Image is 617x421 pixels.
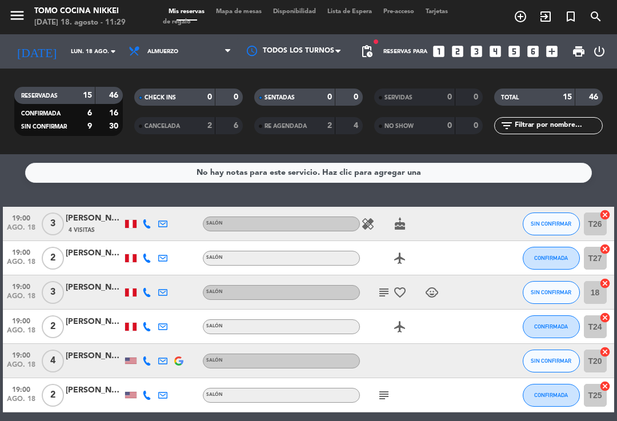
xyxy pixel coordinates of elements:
[431,44,446,59] i: looks_one
[66,281,123,294] div: [PERSON_NAME]
[7,258,35,271] span: ago. 18
[66,212,123,225] div: [PERSON_NAME]
[393,217,407,231] i: cake
[9,7,26,24] i: menu
[7,314,35,327] span: 19:00
[599,312,611,323] i: cancel
[488,44,503,59] i: looks_4
[234,122,241,130] strong: 6
[109,122,121,130] strong: 30
[354,93,360,101] strong: 0
[508,7,533,26] span: RESERVAR MESA
[206,290,223,294] span: Salón
[523,247,580,270] button: CONFIRMADA
[501,95,519,101] span: TOTAL
[599,243,611,255] i: cancel
[523,384,580,407] button: CONFIRMADA
[210,9,267,15] span: Mapa de mesas
[589,93,600,101] strong: 46
[322,9,378,15] span: Lista de Espera
[21,124,67,130] span: SIN CONFIRMAR
[354,122,360,130] strong: 4
[207,93,212,101] strong: 0
[507,44,522,59] i: looks_5
[372,38,379,45] span: fiber_manual_record
[66,315,123,328] div: [PERSON_NAME]
[174,356,183,366] img: google-logo.png
[378,9,420,15] span: Pre-acceso
[474,93,480,101] strong: 0
[42,315,64,338] span: 2
[234,93,241,101] strong: 0
[7,327,35,340] span: ago. 18
[106,45,120,58] i: arrow_drop_down
[109,91,121,99] strong: 46
[145,123,180,129] span: CANCELADA
[163,9,210,15] span: Mis reservas
[21,93,58,99] span: RESERVADAS
[206,358,223,363] span: Salón
[599,346,611,358] i: cancel
[599,209,611,220] i: cancel
[523,315,580,338] button: CONFIRMADA
[583,7,608,26] span: BUSCAR
[83,91,92,99] strong: 15
[469,44,484,59] i: looks_3
[450,44,465,59] i: looks_two
[393,320,407,334] i: airplanemode_active
[7,211,35,224] span: 19:00
[327,122,332,130] strong: 2
[383,49,427,55] span: Reservas para
[523,281,580,304] button: SIN CONFIRMAR
[523,350,580,372] button: SIN CONFIRMAR
[384,123,414,129] span: NO SHOW
[539,10,552,23] i: exit_to_app
[564,10,578,23] i: turned_in_not
[425,286,439,299] i: child_care
[109,109,121,117] strong: 16
[563,93,572,101] strong: 15
[87,109,92,117] strong: 6
[9,7,26,28] button: menu
[377,286,391,299] i: subject
[377,388,391,402] i: subject
[7,279,35,292] span: 19:00
[599,278,611,289] i: cancel
[197,166,421,179] div: No hay notas para este servicio. Haz clic para agregar una
[514,119,602,132] input: Filtrar por nombre...
[531,220,571,227] span: SIN CONFIRMAR
[207,122,212,130] strong: 2
[265,123,307,129] span: RE AGENDADA
[7,361,35,374] span: ago. 18
[500,119,514,133] i: filter_list
[7,292,35,306] span: ago. 18
[589,10,603,23] i: search
[267,9,322,15] span: Disponibilidad
[34,17,126,29] div: [DATE] 18. agosto - 11:29
[42,281,64,304] span: 3
[206,324,223,328] span: Salón
[265,95,295,101] span: SENTADAS
[393,286,407,299] i: favorite_border
[21,111,61,117] span: CONFIRMADA
[361,217,375,231] i: healing
[474,122,480,130] strong: 0
[42,247,64,270] span: 2
[7,348,35,361] span: 19:00
[66,350,123,363] div: [PERSON_NAME]
[592,45,606,58] i: power_settings_new
[206,221,223,226] span: Salón
[526,44,540,59] i: looks_6
[34,6,126,17] div: Tomo Cocina Nikkei
[66,247,123,260] div: [PERSON_NAME]
[69,226,95,235] span: 4 Visitas
[558,7,583,26] span: Reserva especial
[7,395,35,408] span: ago. 18
[531,358,571,364] span: SIN CONFIRMAR
[531,289,571,295] span: SIN CONFIRMAR
[360,45,374,58] span: pending_actions
[42,350,64,372] span: 4
[7,245,35,258] span: 19:00
[147,49,178,55] span: Almuerzo
[7,382,35,395] span: 19:00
